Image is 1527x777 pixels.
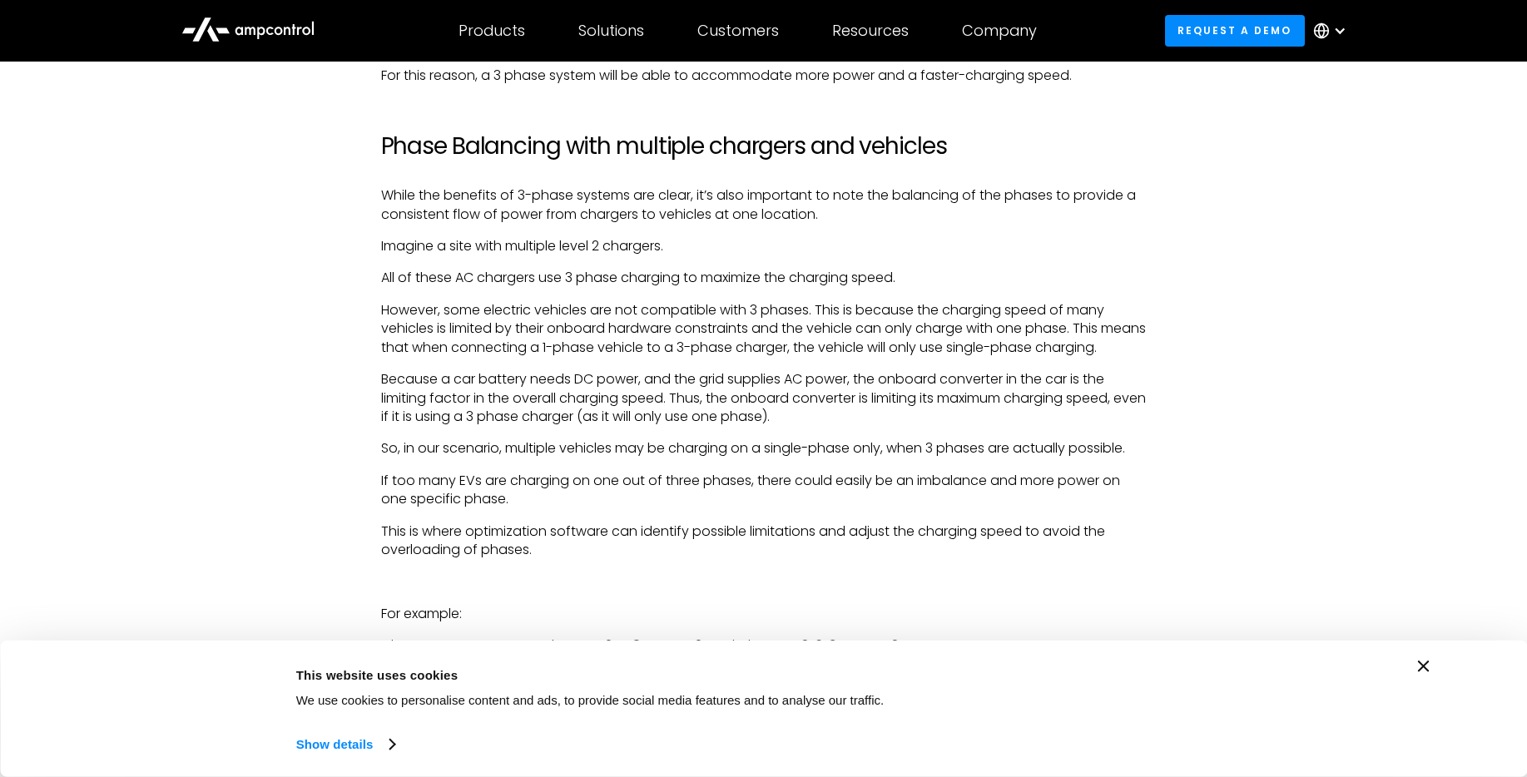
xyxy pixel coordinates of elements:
[832,22,909,40] div: Resources
[697,22,779,40] div: Customers
[1165,15,1305,46] a: Request a demo
[962,22,1037,40] div: Company
[381,439,1147,458] p: So, in our scenario, multiple vehicles may be charging on a single-phase only, when 3 phases are ...
[578,22,644,40] div: Solutions
[381,522,1147,560] p: This is where optimization software can identify possible limitations and adjust the charging spe...
[381,636,1147,655] p: Chargers 1, 4, 7 are on L1, Chargers 2, 5, 8 are on L2, and Chargers 3, 6, 9 are on L3
[381,472,1147,509] p: If too many EVs are charging on one out of three phases, there could easily be an imbalance and m...
[381,132,1147,161] h2: Phase Balancing with multiple chargers and vehicles
[296,693,885,707] span: We use cookies to personalise content and ads, to provide social media features and to analyse ou...
[1418,661,1430,672] button: Close banner
[381,186,1147,224] p: While the benefits of 3-phase systems are clear, it’s also important to note the balancing of the...
[381,269,1147,287] p: All of these AC chargers use 3 phase charging to maximize the charging speed.
[381,301,1147,357] p: However, some electric vehicles are not compatible with 3 phases. This is because the charging sp...
[381,605,1147,623] p: For example:
[1149,661,1387,709] button: Okay
[381,572,1147,591] p: ‍
[381,370,1147,426] p: Because a car battery needs DC power, and the grid supplies AC power, the onboard converter in th...
[459,22,525,40] div: Products
[296,665,1112,685] div: This website uses cookies
[381,237,1147,255] p: Imagine a site with multiple level 2 chargers.
[296,732,394,757] a: Show details
[381,67,1147,85] p: For this reason, a 3 phase system will be able to accommodate more power and a faster-charging sp...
